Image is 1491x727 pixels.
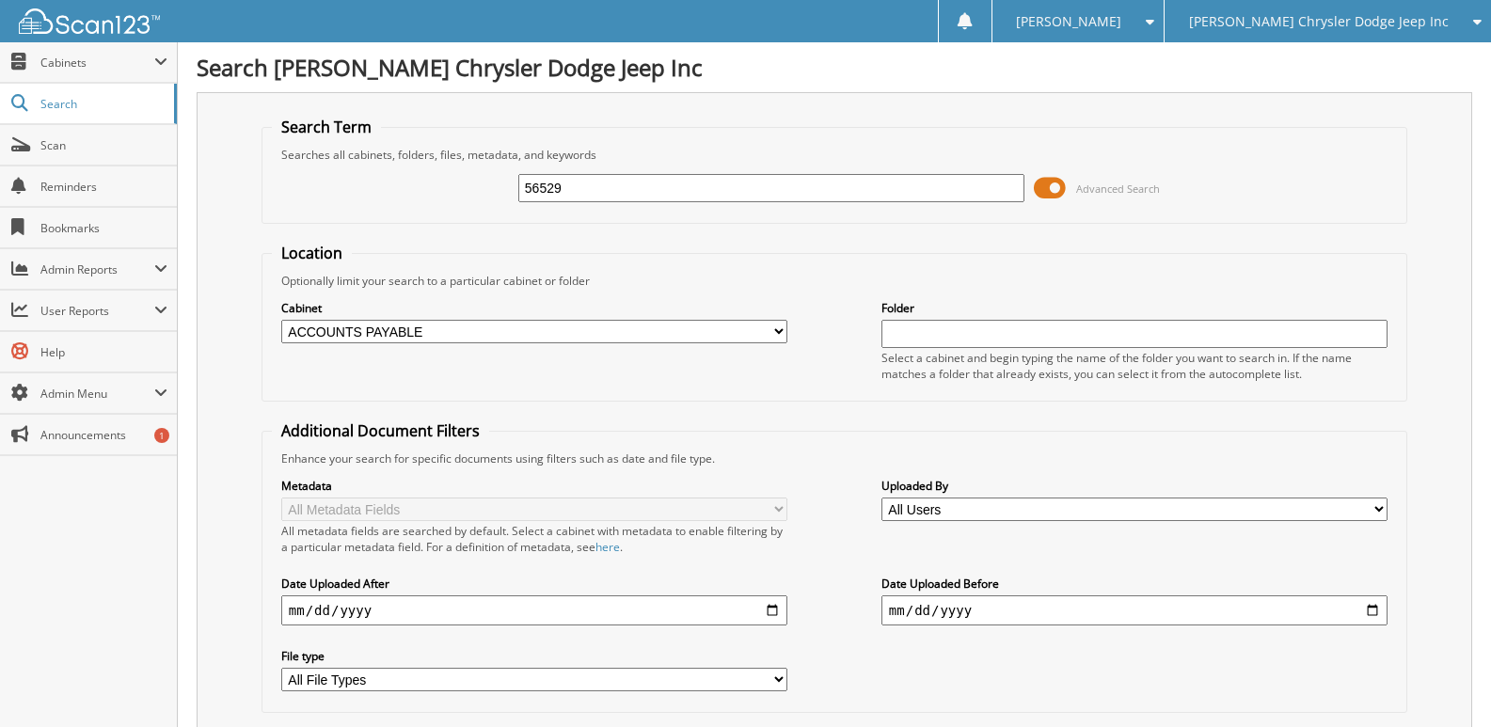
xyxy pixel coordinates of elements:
span: Advanced Search [1076,182,1160,196]
div: Select a cabinet and begin typing the name of the folder you want to search in. If the name match... [881,350,1388,382]
span: Scan [40,137,167,153]
div: All metadata fields are searched by default. Select a cabinet with metadata to enable filtering b... [281,523,787,555]
span: [PERSON_NAME] Chrysler Dodge Jeep Inc [1189,16,1449,27]
span: Search [40,96,165,112]
legend: Search Term [272,117,381,137]
span: [PERSON_NAME] [1016,16,1121,27]
label: Cabinet [281,300,787,316]
label: Folder [881,300,1388,316]
input: start [281,595,787,625]
img: scan123-logo-white.svg [19,8,160,34]
legend: Additional Document Filters [272,420,489,441]
label: Uploaded By [881,478,1388,494]
h1: Search [PERSON_NAME] Chrysler Dodge Jeep Inc [197,52,1472,83]
span: Bookmarks [40,220,167,236]
input: end [881,595,1388,625]
label: File type [281,648,787,664]
a: here [595,539,620,555]
label: Date Uploaded After [281,576,787,592]
span: Cabinets [40,55,154,71]
label: Metadata [281,478,787,494]
legend: Location [272,243,352,263]
span: Admin Menu [40,386,154,402]
span: Admin Reports [40,261,154,277]
span: User Reports [40,303,154,319]
div: Searches all cabinets, folders, files, metadata, and keywords [272,147,1397,163]
label: Date Uploaded Before [881,576,1388,592]
span: Reminders [40,179,167,195]
div: Enhance your search for specific documents using filters such as date and file type. [272,450,1397,466]
div: 1 [154,428,169,443]
span: Announcements [40,427,167,443]
span: Help [40,344,167,360]
div: Optionally limit your search to a particular cabinet or folder [272,273,1397,289]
